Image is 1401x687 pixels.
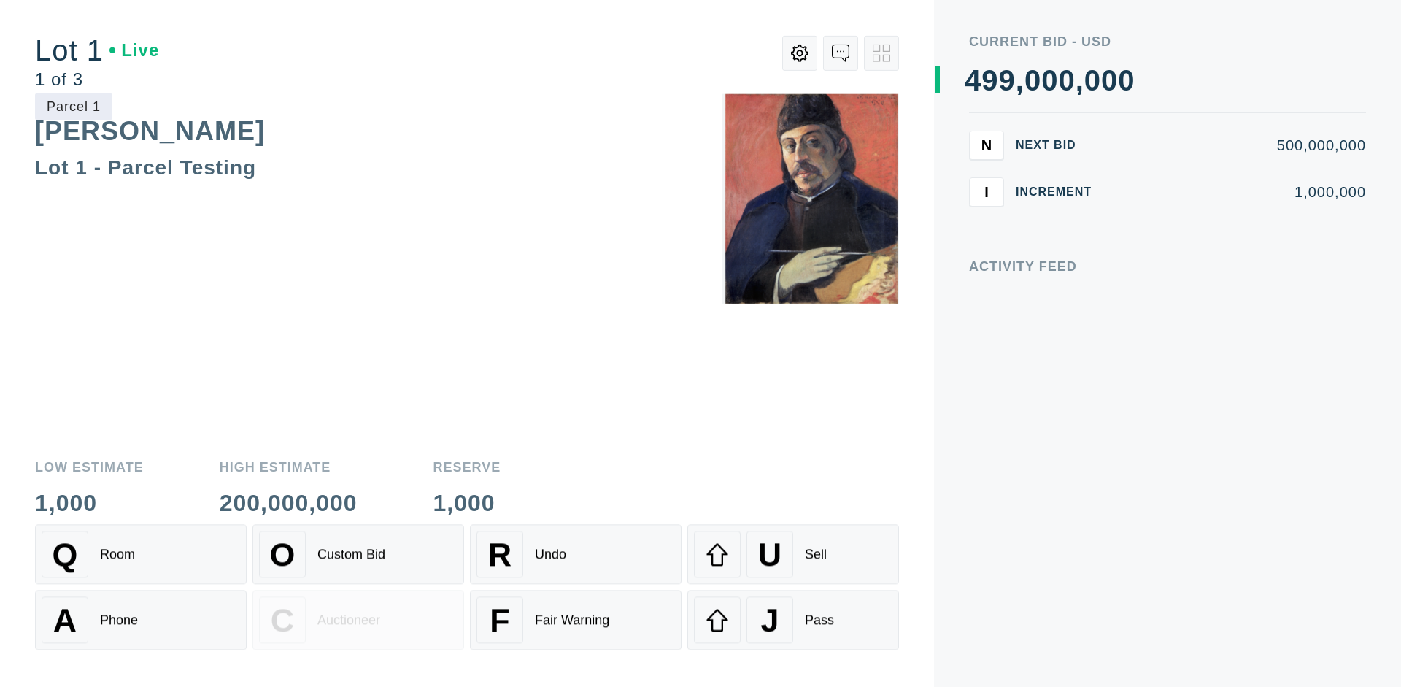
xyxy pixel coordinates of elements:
span: O [270,538,296,575]
div: Lot 1 [35,35,159,64]
div: Lot 1 - Parcel Testing [35,164,256,186]
span: J [760,604,779,641]
div: Live [109,41,159,58]
button: I [969,177,1004,207]
div: 9 [981,66,998,95]
div: 4 [965,66,981,95]
button: CAuctioneer [252,592,464,652]
div: 0 [1101,66,1118,95]
span: A [53,604,77,641]
span: R [488,538,512,575]
div: 1,000 [35,485,144,509]
div: 0 [1024,66,1041,95]
div: Undo [535,549,566,564]
button: N [969,131,1004,160]
div: Next Bid [1016,139,1103,151]
div: Parcel 1 [35,93,112,120]
div: Current Bid - USD [969,35,1366,48]
div: Low Estimate [35,455,144,468]
span: N [981,137,992,153]
button: JPass [687,592,899,652]
div: High Estimate [220,455,358,468]
div: Custom Bid [317,549,385,564]
div: 500,000,000 [1115,138,1366,153]
span: I [984,183,989,200]
button: FFair Warning [470,592,682,652]
div: [PERSON_NAME] [35,123,265,153]
div: Activity Feed [969,260,1366,273]
button: RUndo [470,526,682,586]
div: 1 of 3 [35,70,159,88]
div: Auctioneer [317,615,380,630]
div: Pass [805,615,834,630]
span: F [490,604,509,641]
div: 200,000,000 [220,485,358,509]
button: OCustom Bid [252,526,464,586]
div: 0 [1118,66,1135,95]
button: QRoom [35,526,247,586]
div: 1,000,000 [1115,185,1366,199]
span: Q [53,538,78,575]
div: Fair Warning [535,615,609,630]
div: 1,000 [433,485,501,509]
span: U [758,538,781,575]
div: Sell [805,549,827,564]
button: USell [687,526,899,586]
div: 0 [1058,66,1075,95]
div: Increment [1016,186,1103,198]
div: , [1016,66,1024,358]
div: 0 [1041,66,1058,95]
div: Phone [100,615,138,630]
div: 0 [1084,66,1101,95]
span: C [271,604,294,641]
div: 9 [999,66,1016,95]
button: APhone [35,592,247,652]
div: , [1076,66,1084,358]
div: Room [100,549,135,564]
div: Reserve [433,455,501,468]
